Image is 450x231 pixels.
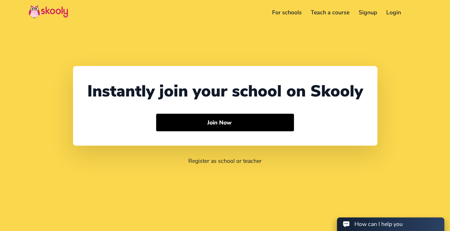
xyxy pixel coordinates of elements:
[354,7,382,18] a: Signup
[382,7,406,18] a: Login
[29,5,68,19] img: Skooly
[306,7,354,18] a: Teach a course
[156,114,294,132] button: Join Now
[188,157,262,165] a: Register as school or teacher
[267,7,306,18] a: For schools
[87,80,363,102] div: Instantly join your school on Skooly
